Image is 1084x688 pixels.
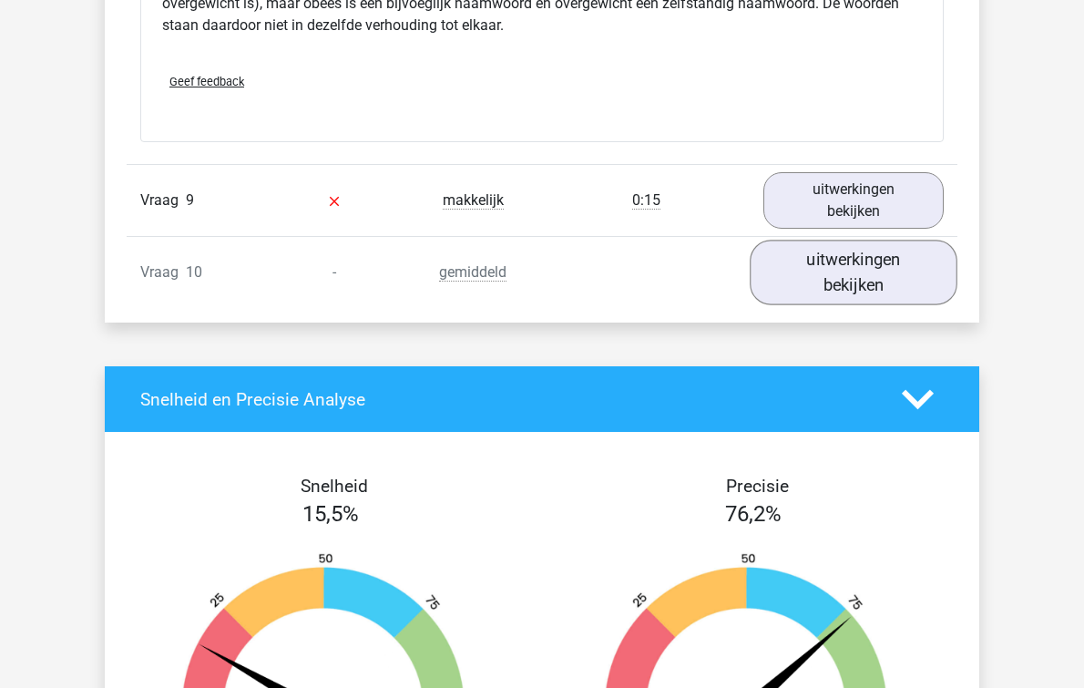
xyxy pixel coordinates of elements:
span: 15,5% [302,501,359,527]
span: 9 [186,191,194,209]
h4: Snelheid [140,476,528,497]
span: Geef feedback [169,75,244,88]
span: Vraag [140,190,186,211]
div: - [265,262,404,283]
span: gemiddeld [439,263,506,282]
h4: Precisie [563,476,951,497]
span: 10 [186,263,202,281]
span: Vraag [140,262,186,283]
span: makkelijk [443,191,504,210]
span: 0:15 [632,191,660,210]
a: uitwerkingen bekijken [763,172,944,229]
span: 76,2% [725,501,782,527]
a: uitwerkingen bekijken [750,241,957,305]
h4: Snelheid en Precisie Analyse [140,389,874,410]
